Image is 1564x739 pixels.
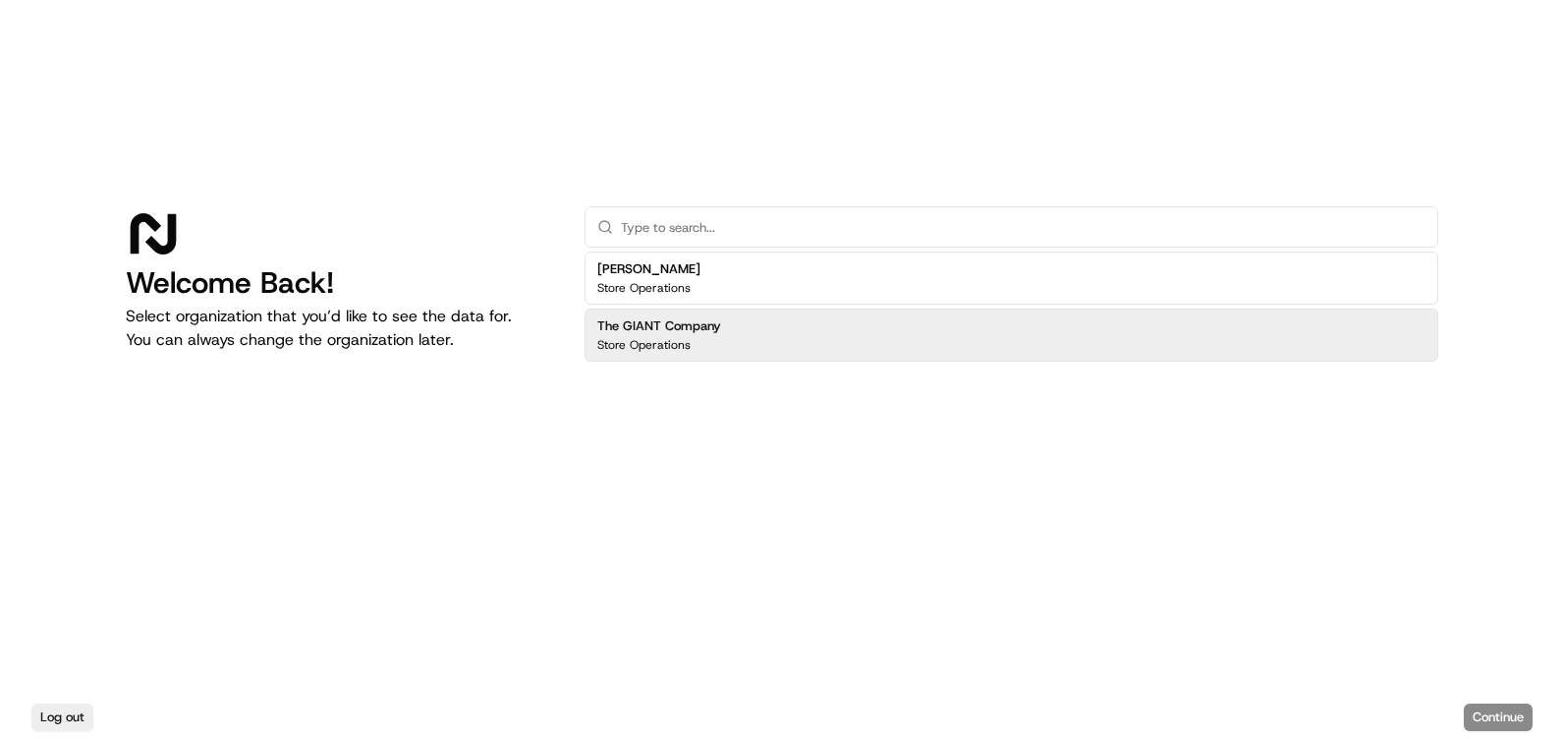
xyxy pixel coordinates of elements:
[597,260,700,278] h2: [PERSON_NAME]
[31,704,93,731] button: Log out
[126,265,553,301] h1: Welcome Back!
[126,305,553,352] p: Select organization that you’d like to see the data for. You can always change the organization l...
[597,337,691,353] p: Store Operations
[597,280,691,296] p: Store Operations
[597,317,721,335] h2: The GIANT Company
[585,248,1438,366] div: Suggestions
[621,207,1425,247] input: Type to search...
